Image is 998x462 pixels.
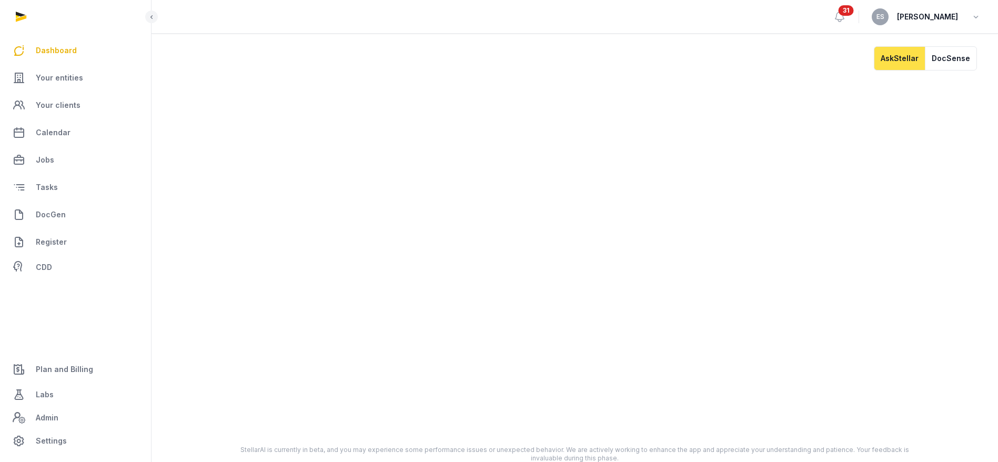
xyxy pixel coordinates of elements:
[36,236,67,248] span: Register
[36,261,52,274] span: CDD
[839,5,854,16] span: 31
[8,38,143,63] a: Dashboard
[8,120,143,145] a: Calendar
[8,382,143,407] a: Labs
[36,411,58,424] span: Admin
[8,428,143,454] a: Settings
[925,46,977,71] button: DocSense
[36,435,67,447] span: Settings
[36,44,77,57] span: Dashboard
[36,126,70,139] span: Calendar
[8,175,143,200] a: Tasks
[8,257,143,278] a: CDD
[36,154,54,166] span: Jobs
[8,65,143,91] a: Your entities
[36,72,83,84] span: Your entities
[36,208,66,221] span: DocGen
[8,407,143,428] a: Admin
[8,229,143,255] a: Register
[36,99,80,112] span: Your clients
[36,181,58,194] span: Tasks
[8,93,143,118] a: Your clients
[872,8,889,25] button: ES
[876,14,884,20] span: ES
[8,357,143,382] a: Plan and Billing
[8,147,143,173] a: Jobs
[36,363,93,376] span: Plan and Billing
[8,202,143,227] a: DocGen
[897,11,958,23] span: [PERSON_NAME]
[36,388,54,401] span: Labs
[874,46,925,71] button: AskStellar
